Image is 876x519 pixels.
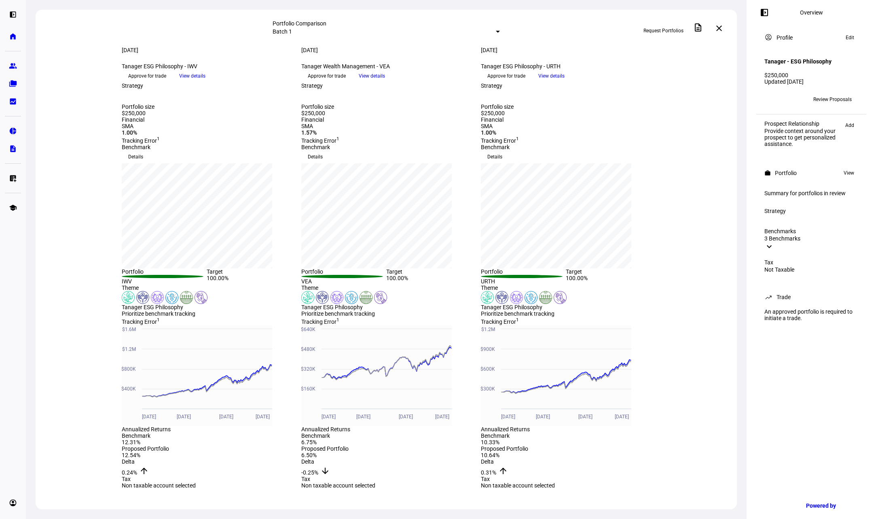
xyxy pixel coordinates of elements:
div: Proposed Portfolio [481,445,651,452]
div: SMA [301,123,471,129]
div: IWV [122,278,207,285]
span: View [844,168,854,178]
img: humanRights.colored.svg [316,291,329,304]
div: Financial [481,116,651,123]
span: [DATE] [219,412,233,420]
div: Benchmark [301,144,471,150]
span: [DATE] [501,412,518,420]
div: 10.64% [481,452,651,458]
eth-panel-overview-card-header: Profile [764,33,858,42]
span: View details [538,70,565,82]
div: Profile [777,34,793,41]
mat-select-trigger: Batch 1 [273,28,292,35]
mat-icon: close [714,23,724,33]
img: corporateEthics.colored.svg [510,291,523,304]
div: Strategy [301,82,334,89]
button: Approve for trade [301,70,352,82]
div: 100.00% [566,275,651,285]
span: Review Proposals [813,93,852,106]
div: URTH [481,278,566,285]
div: Portfolio [301,268,386,275]
mat-icon: left_panel_open [760,8,769,17]
img: poverty.colored.svg [195,291,207,304]
div: Non taxable account selected [481,482,651,489]
text: $160K [301,386,315,392]
div: Summary for portfolios in review [764,190,858,196]
button: Approve for trade [481,70,532,82]
div: Portfolio [122,268,207,275]
div: Overview [800,9,823,16]
div: VEA [301,278,386,285]
div: Financial [122,116,292,123]
div: $250,000 [301,110,334,116]
text: $600K [480,366,495,372]
span: Tracking Error [122,137,160,144]
div: Theme [481,285,651,291]
div: Proposed Portfolio [122,445,292,452]
span: [DATE] [536,412,550,420]
div: Non taxable account selected [122,482,292,489]
sup: 1 [157,136,160,141]
img: sustainableAgriculture.colored.svg [360,291,372,304]
div: Portfolio size [301,103,334,110]
button: Review Proposals [807,93,858,106]
button: View details [532,70,571,82]
sup: 1 [516,317,519,323]
div: SMA [481,123,651,129]
eth-mat-symbol: pie_chart [9,127,17,135]
div: Portfolio [481,268,566,275]
div: Tanager ESG Philosophy - URTH [481,63,651,70]
button: View [840,168,858,178]
div: [DATE] [301,47,471,53]
div: Strategy [481,82,514,89]
div: chart, 1 series [122,163,272,268]
div: Tax [122,476,292,482]
span: View details [179,70,205,82]
span: [DATE] [322,412,338,420]
div: [DATE] [122,47,292,53]
img: womensRights.colored.svg [525,291,537,304]
div: Delta [481,458,651,465]
eth-panel-overview-card-header: Trade [764,292,858,302]
div: Delta [301,458,471,465]
span: [DATE] [435,412,452,420]
div: Annualized Returns [481,426,651,432]
div: Theme [122,285,292,291]
img: poverty.colored.svg [374,291,387,304]
a: home [5,28,21,44]
span: View details [359,70,385,82]
img: womensRights.colored.svg [165,291,178,304]
span: Details [128,150,143,163]
div: chart, 1 series [301,163,452,268]
button: Details [481,150,509,163]
span: [DATE] [356,412,370,420]
div: Proposed Portfolio [301,445,471,452]
mat-icon: description [693,23,703,32]
a: pie_chart [5,123,21,139]
span: SL [768,97,774,102]
eth-mat-symbol: description [9,145,17,153]
text: $400K [121,386,136,392]
button: Request Portfolios [637,24,690,37]
div: chart, 1 series [481,163,631,268]
div: $250,000 [122,110,154,116]
span: Tracking Error [481,137,519,144]
div: 3 Benchmarks [764,235,858,242]
div: Benchmark [481,144,651,150]
div: 6.75% [301,439,471,445]
img: corporateEthics.colored.svg [330,291,343,304]
div: Prioritize benchmark tracking [301,310,471,317]
a: Powered by [802,498,864,513]
span: Details [308,150,323,163]
div: 1.57% [301,129,471,136]
mat-icon: arrow_upward [498,466,508,476]
button: Details [122,150,150,163]
div: Strategy [122,82,154,89]
span: Approve for trade [128,70,166,82]
a: folder_copy [5,76,21,92]
div: Target [386,268,471,275]
img: climateChange.colored.svg [122,291,135,304]
div: Updated [DATE] [764,78,858,85]
text: $900K [480,346,495,352]
div: Portfolio [775,170,797,176]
